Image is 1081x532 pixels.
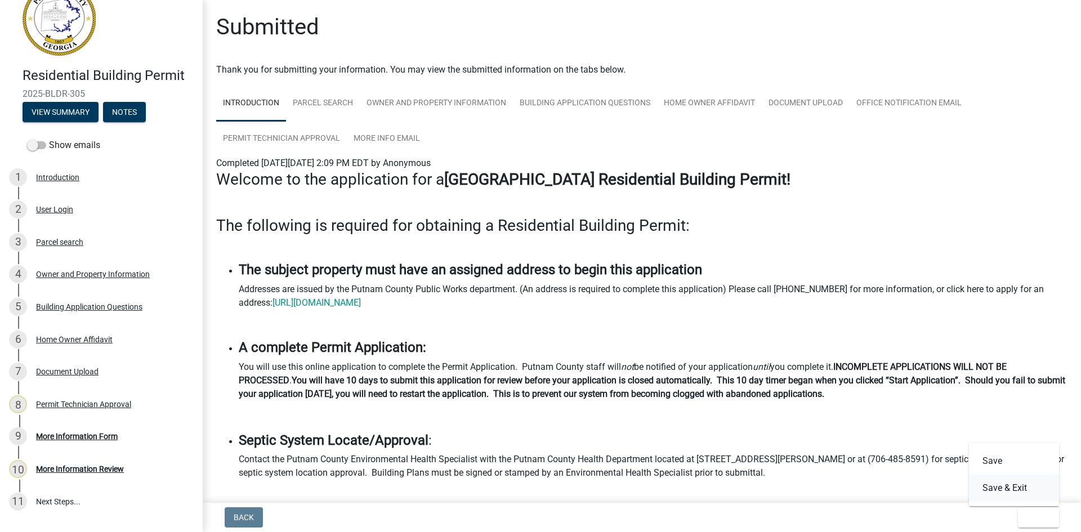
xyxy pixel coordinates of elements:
a: Parcel search [286,86,360,122]
wm-modal-confirm: Summary [23,108,99,117]
div: 1 [9,168,27,186]
strong: A complete Permit Application: [239,339,426,355]
button: Save & Exit [969,475,1059,502]
div: Thank you for submitting your information. You may view the submitted information on the tabs below. [216,63,1067,77]
div: 9 [9,427,27,445]
a: Office Notification Email [850,86,968,122]
h4: : [239,432,1067,449]
p: Addresses are issued by the Putnam County Public Works department. (An address is required to com... [239,283,1067,310]
div: Introduction [36,173,79,181]
div: Owner and Property Information [36,270,150,278]
a: Document Upload [762,86,850,122]
span: Completed [DATE][DATE] 2:09 PM EDT by Anonymous [216,158,431,168]
span: 2025-BLDR-305 [23,88,180,99]
button: Notes [103,102,146,122]
a: Home Owner Affidavit [657,86,762,122]
div: 4 [9,265,27,283]
div: Parcel search [36,238,83,246]
h3: The following is required for obtaining a Residential Building Permit: [216,216,1067,235]
a: Owner and Property Information [360,86,513,122]
button: Exit [1018,507,1059,527]
wm-modal-confirm: Notes [103,108,146,117]
div: User Login [36,205,73,213]
p: Contact the Putnam County Environmental Health Specialist with the Putnam County Health Departmen... [239,453,1067,480]
div: More Information Form [36,432,118,440]
div: Building Application Questions [36,303,142,311]
div: 8 [9,395,27,413]
strong: INCOMPLETE APPLICATIONS WILL NOT BE PROCESSED [239,361,1007,386]
a: Introduction [216,86,286,122]
div: 10 [9,460,27,478]
label: Show emails [27,138,100,152]
span: Back [234,513,254,522]
div: 11 [9,493,27,511]
div: 6 [9,330,27,348]
div: 7 [9,363,27,381]
span: Exit [1027,513,1043,522]
h4: Residential Building Permit [23,68,194,84]
a: Permit Technician Approval [216,121,347,157]
p: You will use this online application to complete the Permit Application. Putnam County staff will... [239,360,1067,401]
div: 5 [9,298,27,316]
a: More Info Email [347,121,427,157]
div: Home Owner Affidavit [36,336,113,343]
i: until [753,361,770,372]
div: Exit [969,443,1059,506]
strong: [GEOGRAPHIC_DATA] Residential Building Permit! [444,170,790,189]
button: Save [969,448,1059,475]
a: Building Application Questions [513,86,657,122]
div: 2 [9,200,27,218]
div: Permit Technician Approval [36,400,131,408]
strong: Septic System Locate/Approval [239,432,428,448]
div: More Information Review [36,465,124,473]
div: 3 [9,233,27,251]
strong: The subject property must have an assigned address to begin this application [239,262,702,278]
h3: Welcome to the application for a [216,170,1067,189]
h1: Submitted [216,14,319,41]
i: not [621,361,634,372]
a: [URL][DOMAIN_NAME] [273,297,361,308]
button: Back [225,507,263,527]
strong: You will have 10 days to submit this application for review before your application is closed aut... [239,375,1065,399]
button: View Summary [23,102,99,122]
div: Document Upload [36,368,99,375]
